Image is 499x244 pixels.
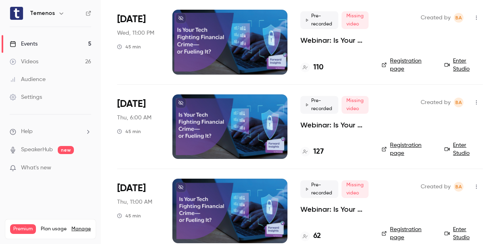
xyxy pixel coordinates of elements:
h4: 62 [313,231,321,242]
span: [DATE] [117,98,146,111]
div: Settings [10,93,42,101]
a: Webinar: Is Your Tech Fighting Financial Crime—or Fueling It? [300,204,369,214]
span: Wed, 11:00 PM [117,29,154,37]
span: Premium [10,224,36,234]
img: Temenos [10,7,23,20]
iframe: Noticeable Trigger [82,165,91,172]
span: Missing video [342,11,369,29]
a: Webinar: Is Your Tech Fighting Financial Crime—or Fueling It? [300,120,369,130]
span: [DATE] [117,182,146,195]
a: Enter Studio [444,57,483,73]
a: SpeakerHub [21,146,53,154]
span: Balamurugan Arunachalam [454,182,463,192]
span: Created by [421,98,451,107]
div: 45 min [117,44,141,50]
a: Registration page [382,225,435,242]
span: Balamurugan Arunachalam [454,98,463,107]
div: Sep 25 Thu, 2:00 PM (America/New York) [117,179,159,243]
a: 127 [300,146,324,157]
span: Thu, 6:00 AM [117,114,151,122]
a: Manage [71,226,91,232]
span: Thu, 11:00 AM [117,198,152,206]
span: Plan usage [41,226,67,232]
div: Audience [10,75,46,83]
h6: Temenos [30,9,55,17]
h4: 110 [313,62,323,73]
a: 62 [300,231,321,242]
span: BA [455,98,462,107]
div: Sep 25 Thu, 2:00 PM (Europe/London) [117,94,159,159]
span: What's new [21,164,51,172]
span: Pre-recorded [300,180,338,198]
span: BA [455,182,462,192]
div: 45 min [117,128,141,135]
div: Sep 25 Thu, 2:00 PM (Asia/Singapore) [117,10,159,74]
a: Enter Studio [444,141,483,157]
span: Pre-recorded [300,96,338,114]
span: BA [455,13,462,23]
span: Created by [421,13,451,23]
div: Events [10,40,38,48]
div: Videos [10,58,38,66]
h4: 127 [313,146,324,157]
span: Help [21,127,33,136]
span: Pre-recorded [300,11,338,29]
span: Missing video [342,96,369,114]
span: [DATE] [117,13,146,26]
span: Created by [421,182,451,192]
div: 45 min [117,213,141,219]
a: Registration page [382,57,435,73]
span: Balamurugan Arunachalam [454,13,463,23]
a: Webinar: Is Your Tech Fighting Financial Crime—or Fueling It? [300,35,369,45]
span: new [58,146,74,154]
a: Enter Studio [444,225,483,242]
a: 110 [300,62,323,73]
span: Missing video [342,180,369,198]
a: Registration page [382,141,435,157]
li: help-dropdown-opener [10,127,91,136]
